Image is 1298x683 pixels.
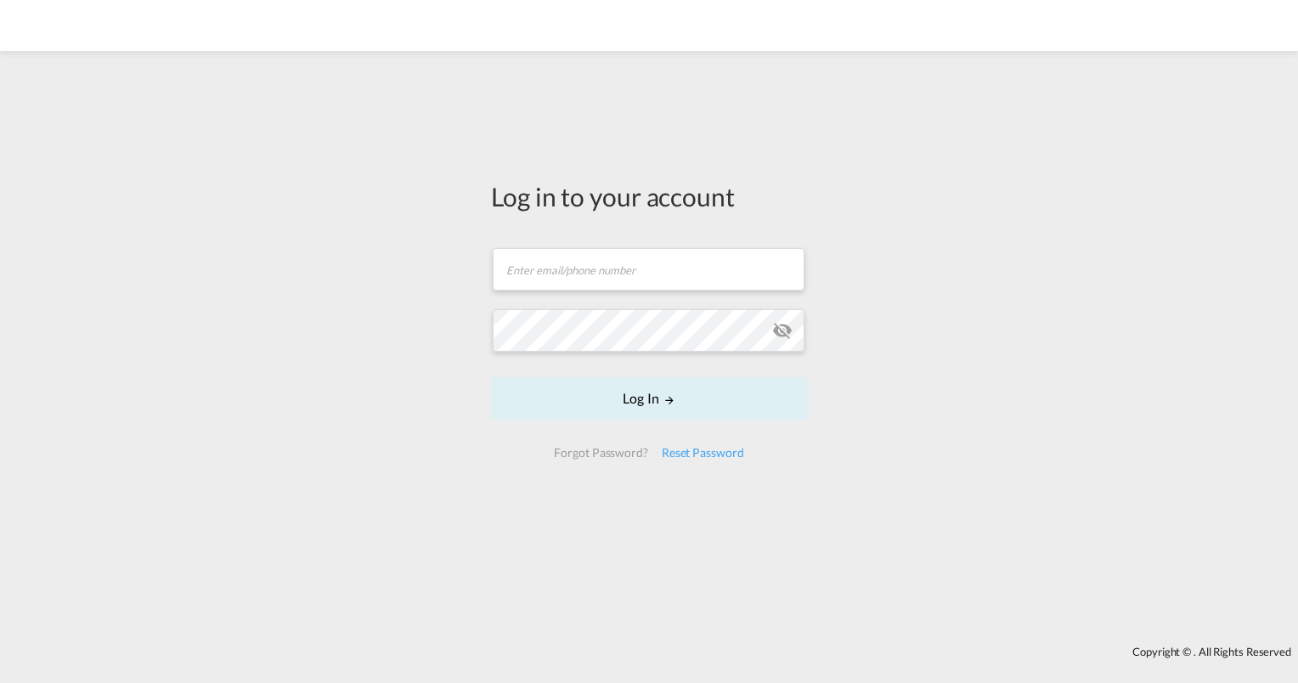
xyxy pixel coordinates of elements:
div: Log in to your account [491,178,807,214]
div: Forgot Password? [547,437,654,468]
button: LOGIN [491,377,807,420]
md-icon: icon-eye-off [772,320,793,341]
div: Reset Password [655,437,751,468]
input: Enter email/phone number [493,248,804,291]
